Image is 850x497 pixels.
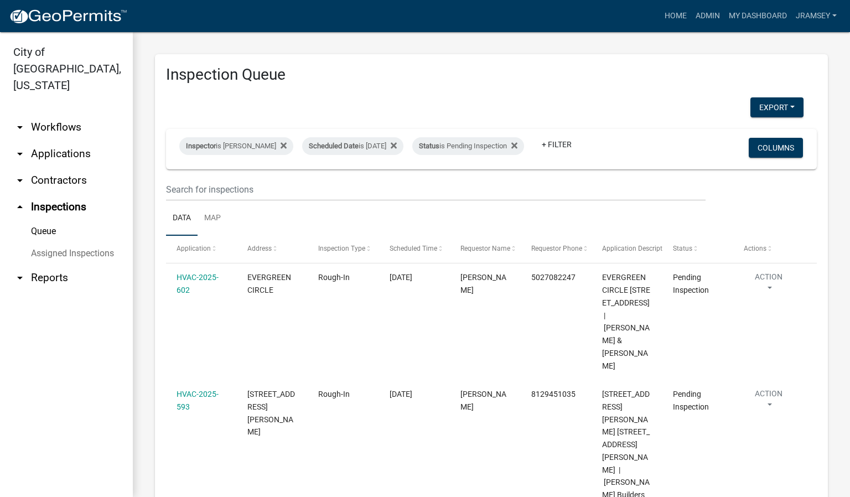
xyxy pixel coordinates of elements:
datatable-header-cell: Status [662,236,733,262]
span: Inspector [186,142,216,150]
span: Rough-In [318,390,350,398]
span: 2763 ABBY WOODS DRIVE [247,390,295,436]
datatable-header-cell: Inspection Type [308,236,379,262]
datatable-header-cell: Application Description [592,236,662,262]
span: 8129451035 [531,390,576,398]
a: Data [166,201,198,236]
datatable-header-cell: Requestor Name [449,236,520,262]
datatable-header-cell: Address [237,236,308,262]
span: 5027082247 [531,273,576,282]
span: Pending Inspection [673,273,709,294]
span: EVERGREEN CIRCLE 3515 Evergreen Court | Winchell Chadwick & Cordova-Winchell Marilyn [602,273,650,370]
a: Admin [691,6,724,27]
span: Status [419,142,439,150]
a: + Filter [533,134,581,154]
span: Inspection Type [318,245,365,252]
a: Home [660,6,691,27]
span: Tracy L. Mills [460,390,506,411]
i: arrow_drop_down [13,174,27,187]
div: [DATE] [390,271,439,284]
span: Actions [744,245,766,252]
button: Columns [749,138,803,158]
i: arrow_drop_down [13,147,27,161]
button: Export [750,97,804,117]
a: jramsey [791,6,841,27]
div: is Pending Inspection [412,137,524,155]
a: My Dashboard [724,6,791,27]
datatable-header-cell: Application [166,236,237,262]
span: Requestor Name [460,245,510,252]
div: is [DATE] [302,137,403,155]
datatable-header-cell: Actions [733,236,804,262]
datatable-header-cell: Requestor Phone [521,236,592,262]
div: [DATE] [390,388,439,401]
span: Address [247,245,272,252]
a: HVAC-2025-593 [177,390,219,411]
i: arrow_drop_down [13,121,27,134]
span: Application [177,245,211,252]
span: Scheduled Date [309,142,359,150]
span: EVERGREEN CIRCLE [247,273,291,294]
span: Requestor Phone [531,245,582,252]
span: Pending Inspection [673,390,709,411]
a: Map [198,201,227,236]
div: is [PERSON_NAME] [179,137,293,155]
input: Search for inspections [166,178,706,201]
h3: Inspection Queue [166,65,817,84]
a: HVAC-2025-602 [177,273,219,294]
span: Application Description [602,245,672,252]
span: Eric Woerner [460,273,506,294]
button: Action [744,271,794,299]
span: Scheduled Time [390,245,437,252]
span: Status [673,245,692,252]
datatable-header-cell: Scheduled Time [379,236,449,262]
span: Rough-In [318,273,350,282]
i: arrow_drop_up [13,200,27,214]
button: Action [744,388,794,416]
i: arrow_drop_down [13,271,27,284]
